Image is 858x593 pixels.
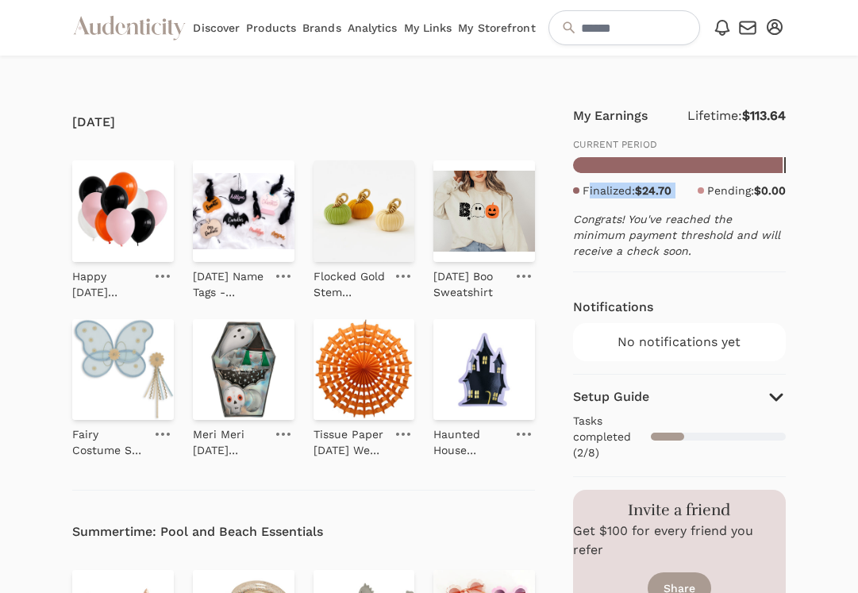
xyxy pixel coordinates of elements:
h4: Notifications [573,298,653,317]
img: Halloween Name Tags - Personalized [193,160,294,262]
a: Happy [DATE] Balloon Bundle [72,262,145,300]
p: Fairy Costume Set - Daisy [72,426,145,458]
p: Meri Meri [DATE] Cookie Cutter Set [193,426,266,458]
span: Tasks completed (2/8) [573,413,650,460]
a: Haunted House Dessert Plates [433,420,506,458]
img: Tissue Paper Halloween Web Fan, 27" - Orange [314,319,415,421]
span: No notifications yet [618,333,741,352]
a: [DATE] Name Tags - Personalized [193,262,266,300]
p: [DATE] Name Tags - Personalized [193,268,266,300]
h4: [DATE] [72,113,535,132]
h4: Summertime: Pool and Beach Essentials [72,522,535,541]
img: Meri Meri Halloween Cookie Cutter Set [193,319,294,421]
p: Get $100 for every friend you refer [573,522,785,560]
a: [DATE] Boo Sweatshirt [433,262,506,300]
p: Congrats! You've reached the minimum payment threshold and will receive a check soon. [573,211,785,259]
a: Flocked Gold Stem Pumpkin - 3 Style Options [314,262,387,300]
a: Fairy Costume Set - Daisy [72,420,145,458]
a: Meri Meri [DATE] Cookie Cutter Set [193,420,266,458]
p: Lifetime: [687,106,786,125]
p: Happy [DATE] Balloon Bundle [72,268,145,300]
p: CURRENT PERIOD [573,138,785,151]
img: Halloween Boo Sweatshirt [433,160,535,262]
strong: $24.70 [635,184,671,197]
h4: My Earnings [573,106,648,125]
strong: $113.64 [742,108,786,123]
a: Tissue Paper [DATE] Web Fan, 27" - Orange [314,420,387,458]
img: Fairy Costume Set - Daisy [72,319,174,421]
p: Haunted House Dessert Plates [433,426,506,458]
h4: Setup Guide [573,387,649,406]
img: Flocked Gold Stem Pumpkin - 3 Style Options [314,160,415,262]
button: Setup Guide Tasks completed (2/8) [573,387,785,464]
p: Flocked Gold Stem Pumpkin - 3 Style Options [314,268,387,300]
strong: $0.00 [754,184,786,197]
p: Finalized: [583,183,671,198]
img: Happy Halloween Balloon Bundle [72,160,174,262]
p: Tissue Paper [DATE] Web Fan, 27" - Orange [314,426,387,458]
h3: Invite a friend [628,499,730,522]
img: Haunted House Dessert Plates [433,319,535,421]
p: [DATE] Boo Sweatshirt [433,268,506,300]
p: Pending: [707,183,786,198]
